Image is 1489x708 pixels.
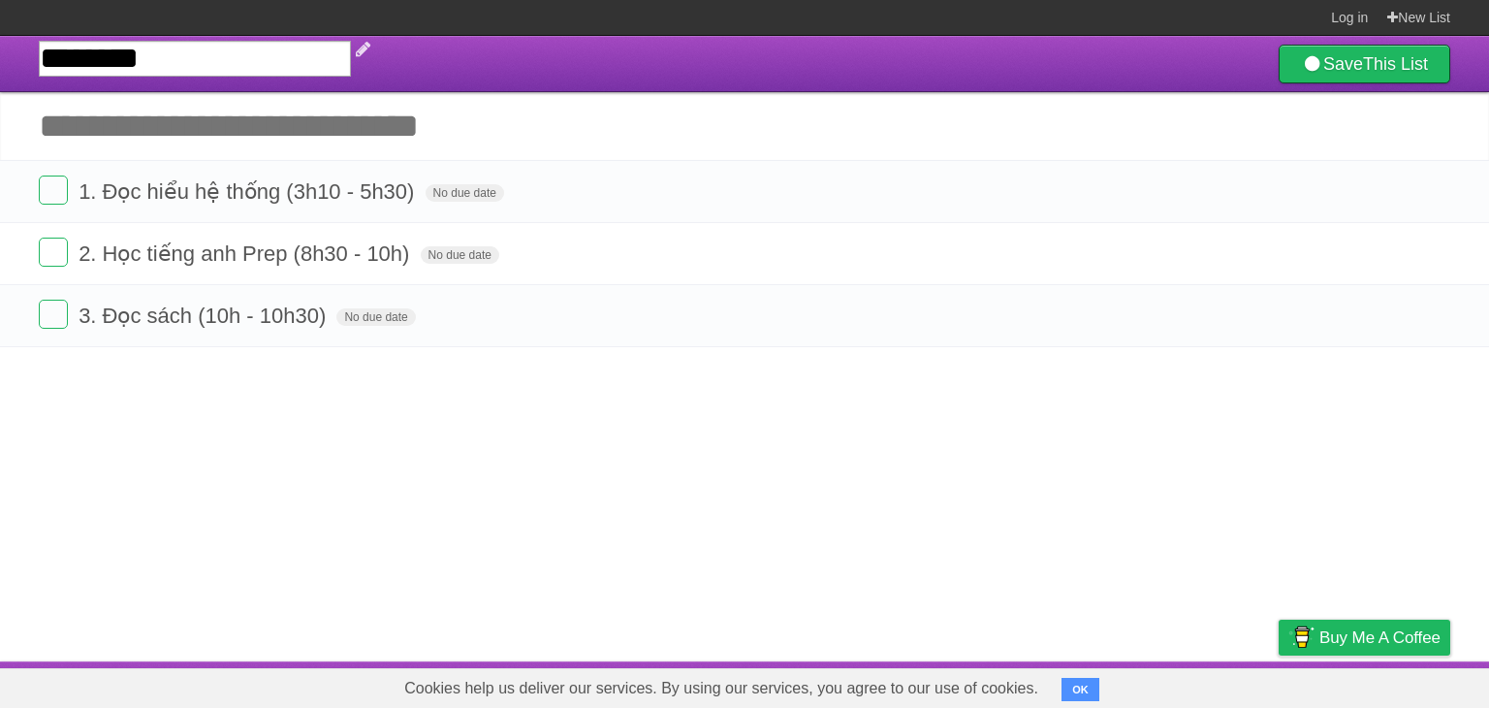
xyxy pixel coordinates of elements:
a: Developers [1085,666,1163,703]
b: This List [1363,54,1428,74]
span: Buy me a coffee [1319,621,1441,655]
span: Cookies help us deliver our services. By using our services, you agree to our use of cookies. [385,669,1058,708]
a: Terms [1188,666,1230,703]
label: Done [39,238,68,267]
span: No due date [336,308,415,326]
label: Done [39,300,68,329]
label: Done [39,176,68,205]
span: No due date [426,184,504,202]
span: 1. Đọc hiểu hệ thống (3h10 - 5h30) [79,179,419,204]
a: About [1021,666,1061,703]
span: 3. Đọc sách (10h - 10h30) [79,304,331,328]
a: Buy me a coffee [1279,620,1450,656]
a: Suggest a feature [1328,666,1450,703]
span: 2. Học tiếng anh Prep (8h30 - 10h) [79,241,414,266]
span: No due date [421,246,499,264]
a: SaveThis List [1279,45,1450,83]
button: OK [1061,678,1099,701]
img: Buy me a coffee [1288,621,1315,654]
a: Privacy [1253,666,1304,703]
